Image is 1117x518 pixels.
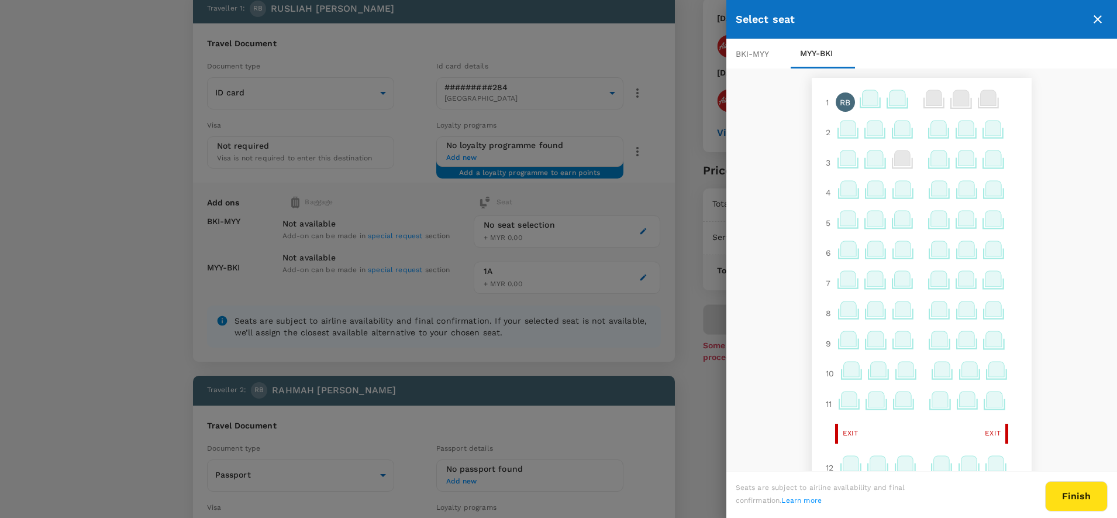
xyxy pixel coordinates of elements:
p: RB [840,97,850,108]
div: 4 [821,182,836,203]
span: Exit [985,428,1001,440]
div: BKI - MYY [726,39,791,68]
div: MYY - BKI [791,39,855,68]
button: Finish [1045,481,1108,512]
div: 3 [821,152,835,173]
div: 5 [821,212,835,234]
div: 8 [821,303,836,324]
button: close [1088,9,1108,29]
div: Select seat [736,11,1088,28]
div: 10 [821,363,839,384]
span: Seats are subject to airline availability and final confirmation. [736,483,905,505]
div: 12 [821,457,838,478]
div: 2 [821,122,835,143]
div: 11 [821,393,836,414]
div: 6 [821,242,836,263]
a: Learn more [781,496,822,505]
div: 1 [821,92,833,113]
div: 9 [821,333,836,354]
div: 7 [821,273,835,294]
span: Exit [843,428,859,440]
